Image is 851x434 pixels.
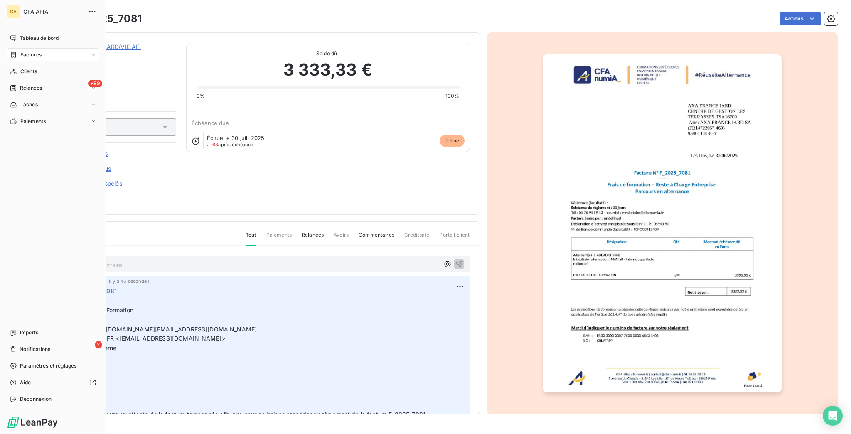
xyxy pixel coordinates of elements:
h3: F_2025_7081 [78,11,142,26]
span: Déconnexion [20,395,52,403]
span: échue [440,135,465,147]
span: Échue le 30 juil. 2025 [207,135,264,141]
span: +99 [88,80,102,87]
div: Open Intercom Messenger [823,406,843,426]
span: ​FRAISGENERAUX_FR <[EMAIL_ADDRESS][DOMAIN_NAME]>​ [55,335,225,342]
span: Tâches [20,101,38,108]
span: C AXA FRANCE [65,53,176,59]
img: invoice_thumbnail [543,54,782,392]
span: Tableau de bord [20,34,59,42]
span: 2 [95,341,102,348]
div: CA [7,5,20,18]
span: Échéance due [192,120,229,126]
span: 100% [445,92,460,100]
span: il y a 45 secondes [109,279,150,284]
span: Avoirs [334,231,349,245]
span: Paiements [20,118,46,125]
img: Logo LeanPay [7,416,58,429]
span: Solde dû : [197,50,460,57]
span: J+68 [207,142,219,147]
span: Imports [20,329,38,336]
span: Notifications [20,346,50,353]
span: Tout [246,231,256,246]
button: Actions [780,12,821,25]
span: Clients [20,68,37,75]
span: Factures [20,51,42,59]
span: après échéance [207,142,253,147]
a: Aide [7,376,99,389]
span: Relances [20,84,42,92]
span: CFA AFIA [23,8,83,15]
span: Commentaires [359,231,394,245]
span: Creditsafe [404,231,430,245]
span: Relances [302,231,324,245]
span: Service Cdgo Drh Formation [55,306,133,314]
span: Aide [20,379,31,386]
span: Paramètres et réglages [20,362,76,370]
span: Portail client [439,231,470,245]
span: 3 333,33 € [283,57,372,82]
span: [PERSON_NAME];​[DOMAIN_NAME][EMAIL_ADDRESS][DOMAIN_NAME]​ [55,326,257,333]
span: Paiements [266,231,292,245]
span: 0% [197,92,205,100]
span: Nous sommes toujours en attente de la facture tamponnée afin que nous puissions procéder au règle... [55,411,429,418]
